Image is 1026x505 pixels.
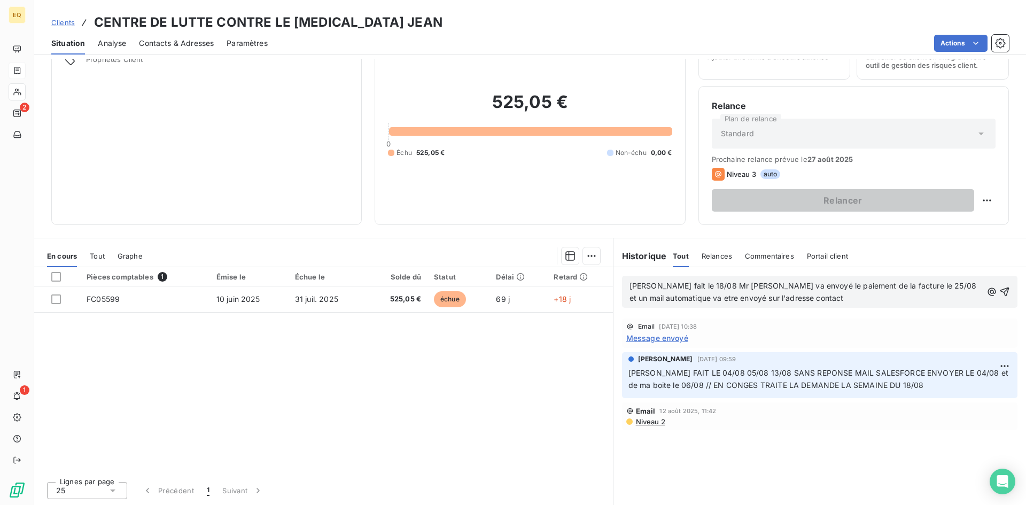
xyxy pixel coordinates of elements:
[416,148,445,158] span: 525,05 €
[727,170,756,178] span: Niveau 3
[638,354,693,364] span: [PERSON_NAME]
[990,469,1015,494] div: Open Intercom Messenger
[659,323,697,330] span: [DATE] 10:38
[434,291,466,307] span: échue
[386,139,391,148] span: 0
[496,273,541,281] div: Délai
[87,272,204,282] div: Pièces comptables
[807,155,853,164] span: 27 août 2025
[613,250,667,262] h6: Historique
[295,294,338,304] span: 31 juil. 2025
[295,273,360,281] div: Échue le
[9,6,26,24] div: EQ
[87,294,120,304] span: FC05599
[90,252,105,260] span: Tout
[216,479,270,502] button: Suivant
[712,155,996,164] span: Prochaine relance prévue le
[94,13,442,32] h3: CENTRE DE LUTTE CONTRE LE [MEDICAL_DATA] JEAN
[807,252,848,260] span: Portail client
[636,407,656,415] span: Email
[712,189,974,212] button: Relancer
[47,252,77,260] span: En cours
[86,55,348,70] span: Propriétés Client
[207,485,209,496] span: 1
[626,332,688,344] span: Message envoyé
[616,148,647,158] span: Non-échu
[760,169,781,179] span: auto
[702,252,732,260] span: Relances
[629,281,979,302] span: [PERSON_NAME] fait le 18/08 Mr [PERSON_NAME] va envoyé le paiement de la facture le 25/08 et un m...
[51,18,75,27] span: Clients
[51,17,75,28] a: Clients
[98,38,126,49] span: Analyse
[638,323,655,330] span: Email
[554,273,606,281] div: Retard
[136,479,200,502] button: Précédent
[216,273,282,281] div: Émise le
[554,294,571,304] span: +18 j
[434,273,483,281] div: Statut
[373,294,421,305] span: 525,05 €
[934,35,988,52] button: Actions
[139,38,214,49] span: Contacts & Adresses
[673,252,689,260] span: Tout
[721,128,754,139] span: Standard
[373,273,421,281] div: Solde dû
[635,417,665,426] span: Niveau 2
[697,356,736,362] span: [DATE] 09:59
[118,252,143,260] span: Graphe
[56,485,65,496] span: 25
[9,105,25,122] a: 2
[388,91,672,123] h2: 525,05 €
[745,252,794,260] span: Commentaires
[216,294,260,304] span: 10 juin 2025
[51,38,85,49] span: Situation
[200,479,216,502] button: 1
[651,148,672,158] span: 0,00 €
[496,294,510,304] span: 69 j
[628,368,1011,390] span: [PERSON_NAME] FAIT LE 04/08 05/08 13/08 SANS REPONSE MAIL SALESFORCE ENVOYER LE 04/08 et de ma bo...
[227,38,268,49] span: Paramètres
[659,408,716,414] span: 12 août 2025, 11:42
[866,52,1000,69] span: Surveiller ce client en intégrant votre outil de gestion des risques client.
[158,272,167,282] span: 1
[20,103,29,112] span: 2
[20,385,29,395] span: 1
[712,99,996,112] h6: Relance
[397,148,412,158] span: Échu
[9,481,26,499] img: Logo LeanPay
